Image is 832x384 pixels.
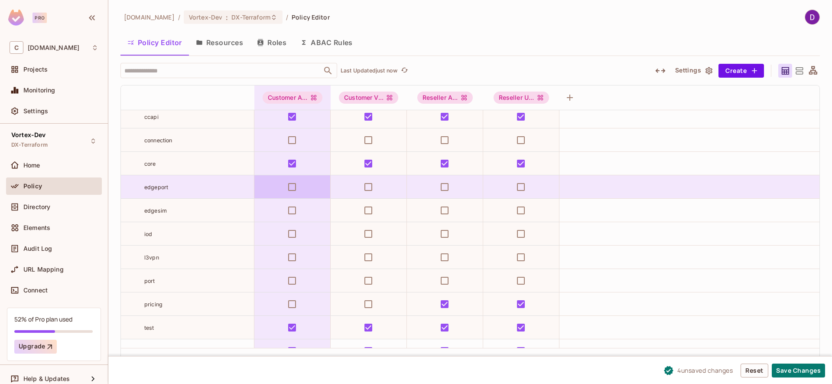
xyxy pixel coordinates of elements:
button: Policy Editor [120,32,189,53]
span: Connect [23,287,48,294]
span: Settings [23,108,48,115]
span: edgesim [144,207,167,214]
span: Elements [23,224,50,231]
div: Reseller A... [417,92,473,104]
span: test [144,325,154,331]
button: Save Changes [772,364,825,377]
span: Reseller Admin [417,92,473,104]
span: Customer Admin [263,92,322,104]
span: Directory [23,203,50,210]
span: refresh [401,66,408,75]
button: Upgrade [14,340,57,354]
span: connection [144,137,172,144]
button: Create [718,64,764,78]
span: Vortex-Dev [11,131,46,138]
span: pricing [144,301,162,308]
span: core [144,161,156,167]
span: l3vpn [144,254,159,261]
span: CloudRouter [136,347,176,354]
span: Projects [23,66,48,73]
span: 4 unsaved change s [677,366,733,375]
span: edgeport [144,184,168,190]
span: Policy [23,183,42,190]
span: Workspace: consoleconnect.com [28,44,79,51]
img: Dave Xiong [805,10,819,24]
span: Audit Log [23,245,52,252]
span: Monitoring [23,87,55,94]
p: Last Updated just now [341,67,397,74]
span: iod [144,231,152,237]
span: Policy Editor [292,13,330,21]
img: SReyMgAAAABJRU5ErkJggg== [8,10,24,26]
div: 52% of Pro plan used [14,315,72,323]
div: Reseller U... [494,92,549,104]
span: URL Mapping [23,266,64,273]
span: port [144,278,155,284]
span: Help & Updates [23,375,70,382]
span: Refresh is not available in edit mode. [397,66,409,76]
li: / [178,13,180,21]
button: Resources [189,32,250,53]
span: Customer Viewer [339,92,398,104]
button: refresh [399,66,409,76]
div: Customer V... [339,92,398,104]
button: ABAC Rules [293,32,360,53]
span: Reseller User [494,92,549,104]
button: Reset [741,364,768,377]
button: Open [322,65,334,77]
li: / [286,13,288,21]
span: Home [23,162,40,169]
button: Roles [250,32,293,53]
span: ccapi [144,114,159,120]
span: : [225,14,228,21]
button: Settings [672,64,715,78]
div: Customer A... [263,92,322,104]
span: DX-Terraform [11,141,48,148]
span: DX-Terraform [231,13,270,21]
span: C [10,41,23,54]
div: Pro [32,13,47,23]
span: the active workspace [124,13,175,21]
span: Vortex-Dev [189,13,222,21]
